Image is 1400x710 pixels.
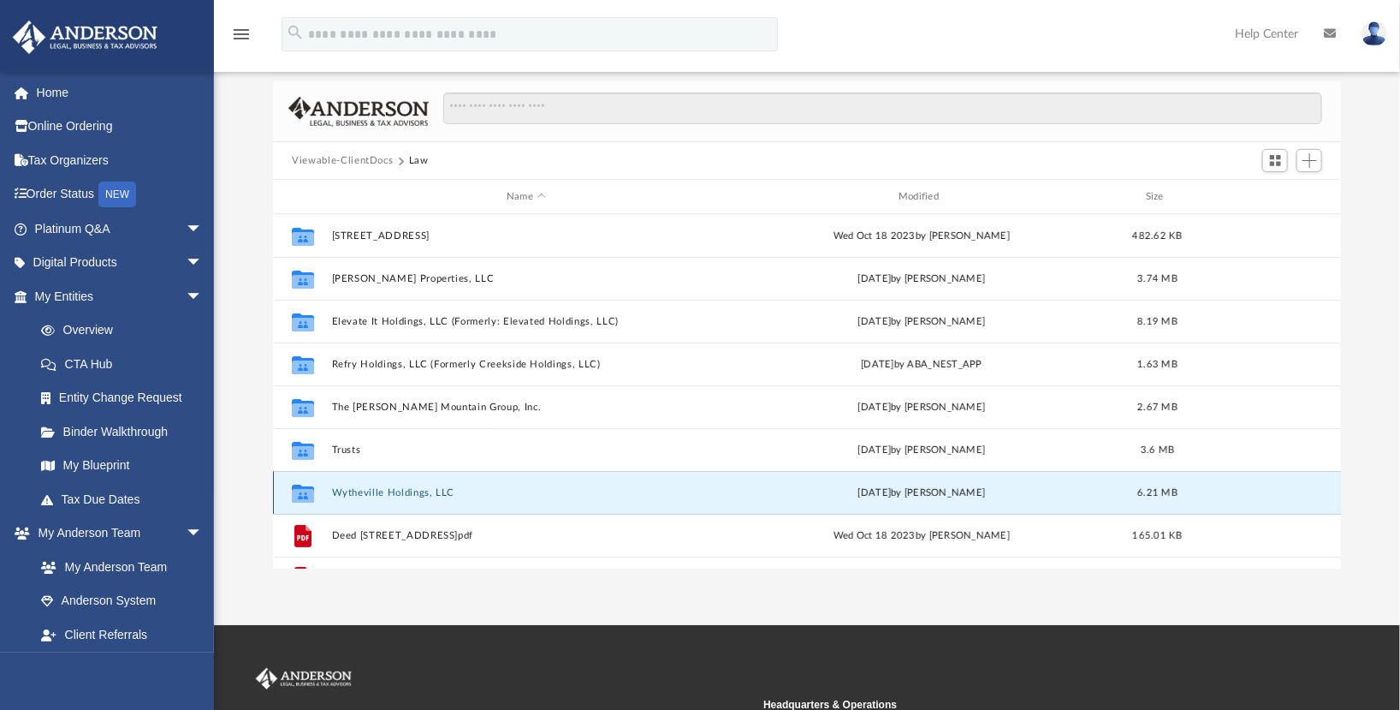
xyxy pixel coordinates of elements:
a: menu [231,33,252,45]
a: Order StatusNEW [12,177,228,212]
button: Switch to Grid View [1262,149,1288,173]
a: CTA Hub [24,347,228,381]
span: arrow_drop_down [186,652,220,687]
span: 1.63 MB [1137,360,1178,369]
span: arrow_drop_down [186,516,220,552]
button: Wytheville Holdings, LLC [332,487,721,498]
div: id [1200,189,1320,205]
div: [DATE] by [PERSON_NAME] [727,271,1116,287]
span: arrow_drop_down [186,246,220,281]
a: My Anderson Teamarrow_drop_down [12,516,220,551]
div: Modified [727,189,1116,205]
a: Client Referrals [24,618,220,652]
div: Wed Oct 18 2023 by [PERSON_NAME] [727,528,1116,544]
a: Online Ordering [12,110,228,144]
div: [DATE] by [PERSON_NAME] [727,314,1116,330]
a: My Blueprint [24,449,220,483]
span: 3.6 MB [1141,445,1175,455]
button: Law [409,153,429,169]
a: My Entitiesarrow_drop_down [12,279,228,313]
span: 6.21 MB [1137,488,1178,498]
a: Anderson System [24,584,220,618]
i: search [286,23,305,42]
a: Home [12,75,228,110]
button: Viewable-ClientDocs [292,153,393,169]
span: 165.01 KB [1133,531,1183,540]
div: Wed Oct 18 2023 by [PERSON_NAME] [727,229,1116,244]
button: Elevate It Holdings, LLC (Formerly: Elevated Holdings, LLC) [332,316,721,327]
img: Anderson Advisors Platinum Portal [8,21,163,54]
button: [STREET_ADDRESS] [332,230,721,242]
div: Size [1124,189,1192,205]
a: Overview [24,313,228,348]
span: 3.74 MB [1137,274,1178,283]
div: Name [331,189,720,205]
span: 2.67 MB [1137,403,1178,412]
img: User Pic [1361,21,1387,46]
a: Tax Organizers [12,143,228,177]
a: My Documentsarrow_drop_down [12,652,220,686]
button: Deed [STREET_ADDRESS]pdf [332,530,721,541]
a: Binder Walkthrough [24,415,228,449]
div: grid [273,214,1341,569]
div: NEW [98,182,136,207]
a: Entity Change Request [24,381,228,415]
span: arrow_drop_down [186,212,220,247]
span: 482.62 KB [1133,231,1183,241]
div: [DATE] by ABA_NEST_APP [727,357,1116,373]
input: Search files and folders [443,92,1322,125]
button: [PERSON_NAME] Properties, LLC [332,273,721,284]
div: [DATE] by [PERSON_NAME] [727,486,1116,501]
div: id [281,189,323,205]
a: Platinum Q&Aarrow_drop_down [12,212,228,246]
a: My Anderson Team [24,550,211,584]
i: menu [231,24,252,45]
button: Refry Holdings, LLC (Formerly Creekside Holdings, LLC) [332,359,721,370]
button: The [PERSON_NAME] Mountain Group, Inc. [332,402,721,413]
button: Trusts [332,444,721,456]
div: [DATE] by [PERSON_NAME] [727,443,1116,458]
a: Digital Productsarrow_drop_down [12,246,228,280]
img: Anderson Advisors Platinum Portal [252,668,355,690]
span: arrow_drop_down [186,279,220,314]
span: 8.19 MB [1137,317,1178,326]
a: Tax Due Dates [24,482,228,516]
button: Add [1296,149,1322,173]
div: [DATE] by [PERSON_NAME] [727,400,1116,415]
